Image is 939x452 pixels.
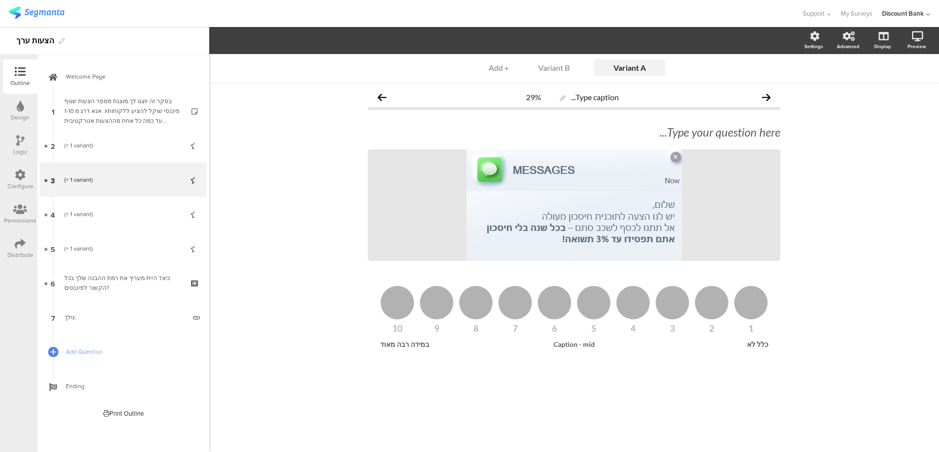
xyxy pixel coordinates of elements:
[467,149,682,261] img: cover image
[529,63,579,72] div: Variant B
[64,273,182,293] div: כיצד היית מעריך את רמת ההבנה שלך בכל הקשור לפיננסים?
[51,243,55,254] span: 5
[380,324,414,333] div: 10
[874,43,891,50] div: Display
[553,340,595,348] span: Caption - mid
[51,312,55,323] span: 7
[7,251,33,259] div: Distribute
[537,324,572,333] div: 6
[711,340,768,348] div: כלל לא
[419,324,454,333] div: 9
[882,9,924,18] div: Discount Bank
[11,113,29,122] div: Design
[40,300,207,335] a: 7 גילך:
[734,324,768,333] div: 1
[9,6,64,19] img: segmanta logo
[10,79,30,87] div: Outline
[571,92,619,102] span: Type caption...
[498,324,532,333] div: 7
[40,369,207,403] a: Ending
[66,381,192,391] span: Ending
[837,43,859,50] div: Advanced
[51,140,55,151] span: 2
[64,244,182,254] div: (+ 1 variant)
[13,147,28,156] div: Logic
[380,340,438,348] div: במידה רבה מאוד
[526,92,541,102] div: 29%
[51,278,55,288] span: 6
[616,324,650,333] div: 4
[66,347,192,357] span: Add Question
[40,266,207,300] a: 6 כיצד היית מעריך את רמת ההבנה שלך בכל הקשור לפיננסים?
[40,128,207,163] a: 2 (+ 1 variant)
[52,106,55,116] span: 1
[40,197,207,231] a: 4 (+ 1 variant)
[66,72,192,82] span: Welcome Page
[40,94,207,128] a: 1 בסקר זה יוצגו לך מוצגת מספר הצעות שגוף פיננסי שוקל להציע ללקוחותיו. אנא דרג מ 1-10 עד כמה כל אח...
[4,216,36,225] div: Permissions
[694,324,729,333] div: 2
[51,209,55,220] span: 4
[64,209,182,219] div: (+ 1 variant)
[64,96,182,126] div: בסקר זה יוצגו לך מוצגת מספר הצעות שגוף פיננסי שוקל להציע ללקוחותיו. אנא דרג מ 1-10 עד כמה כל אחת ...
[803,9,825,18] span: Support
[605,63,654,72] input: Untitled variant
[40,163,207,197] a: 3 (+ 1 variant)
[40,59,207,94] a: Welcome Page
[103,409,144,418] div: Print Outline
[7,182,33,191] div: Configure
[908,43,926,50] div: Preview
[64,312,186,322] div: גילך:
[489,63,509,72] span: + Add
[459,324,493,333] div: 8
[40,231,207,266] a: 5 (+ 1 variant)
[64,141,182,150] div: (+ 1 variant)
[804,43,823,50] div: Settings
[577,324,611,333] div: 5
[655,324,690,333] div: 3
[368,125,780,140] div: Type your question here...
[51,174,55,185] span: 3
[64,175,182,185] div: (+ 1 variant)
[16,33,54,49] div: הצעות ערך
